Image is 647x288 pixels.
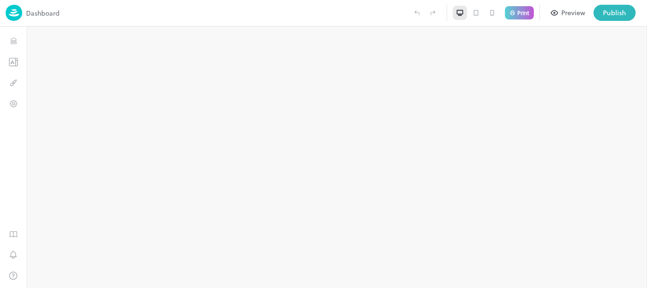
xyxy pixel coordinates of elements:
[603,8,626,18] div: Publish
[409,5,425,21] label: Undo (Ctrl + Z)
[546,5,591,21] button: Preview
[26,8,60,18] p: Dashboard
[593,5,636,21] button: Publish
[6,5,22,21] img: logo-86c26b7e.jpg
[425,5,441,21] label: Redo (Ctrl + Y)
[517,10,529,16] p: Print
[561,8,585,18] div: Preview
